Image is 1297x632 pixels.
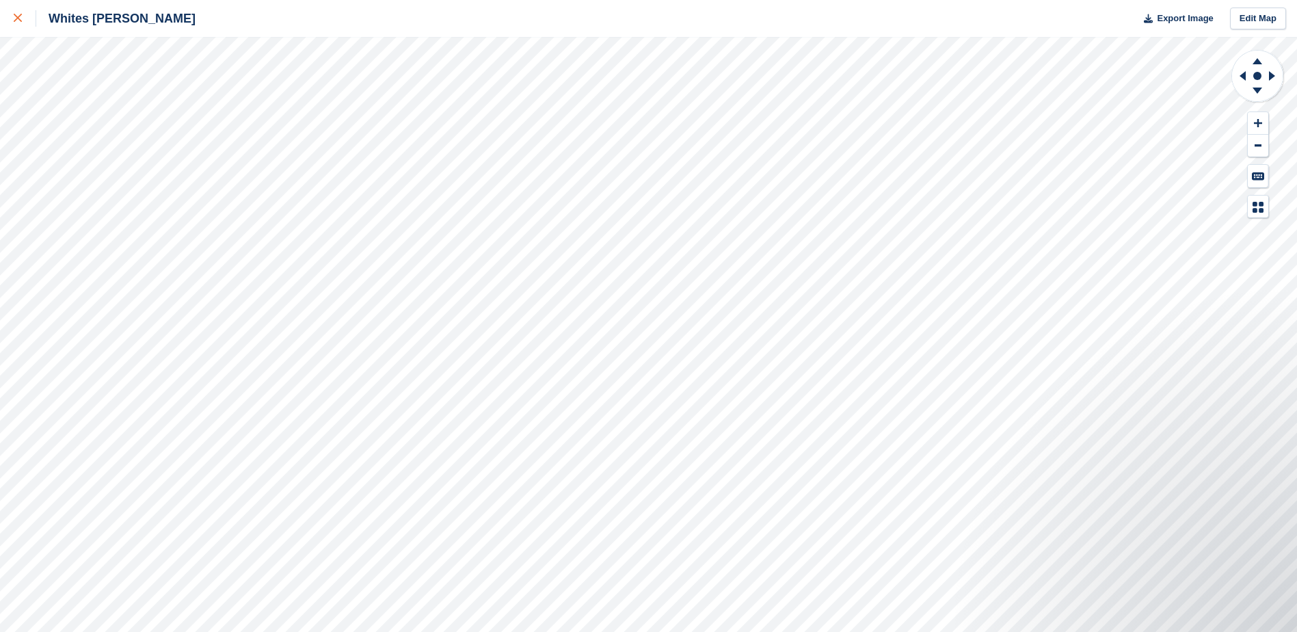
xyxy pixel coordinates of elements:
div: Whites [PERSON_NAME] [36,10,196,27]
button: Keyboard Shortcuts [1248,165,1268,187]
button: Zoom In [1248,112,1268,135]
a: Edit Map [1230,8,1286,30]
button: Zoom Out [1248,135,1268,157]
button: Map Legend [1248,196,1268,218]
span: Export Image [1157,12,1213,25]
button: Export Image [1136,8,1214,30]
